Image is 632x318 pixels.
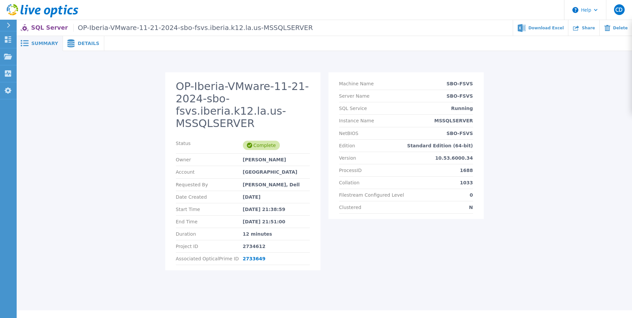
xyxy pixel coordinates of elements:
[176,244,243,249] p: Project ID
[446,93,473,99] p: SBO-FSVS
[615,7,623,12] span: CD
[243,244,310,249] div: 2734612
[243,219,310,224] div: [DATE] 21:51:00
[176,182,243,187] p: Requested By
[339,131,358,136] p: NetBIOS
[243,256,266,261] a: 2733649
[176,141,243,150] p: Status
[176,219,243,224] p: End Time
[339,205,361,210] p: Clustered
[339,93,370,99] p: Server Name
[451,106,473,111] p: Running
[528,26,564,30] span: Download Excel
[407,143,473,148] p: Standard Edition (64-bit)
[243,194,310,200] div: [DATE]
[243,207,310,212] div: [DATE] 21:38:59
[446,131,473,136] p: SBO-FSVS
[339,143,355,148] p: Edition
[582,26,595,30] span: Share
[470,192,473,198] p: 0
[243,182,310,187] div: [PERSON_NAME], Dell
[31,24,313,32] p: SQL Server
[73,24,313,32] span: OP-Iberia-VMware-11-21-2024-sbo-fsvs.iberia.k12.la.us-MSSQLSERVER
[176,80,310,129] h2: OP-Iberia-VMware-11-21-2024-sbo-fsvs.iberia.k12.la.us-MSSQLSERVER
[339,155,356,161] p: Version
[469,205,473,210] p: N
[243,157,310,162] div: [PERSON_NAME]
[435,155,473,161] p: 10.53.6000.34
[243,141,280,150] div: Complete
[243,231,310,237] div: 12 minutes
[243,169,310,175] div: [GEOGRAPHIC_DATA]
[176,157,243,162] p: Owner
[78,41,99,46] span: Details
[460,180,473,185] p: 1033
[613,26,628,30] span: Delete
[176,169,243,175] p: Account
[339,192,404,198] p: Filestream Configured Level
[176,207,243,212] p: Start Time
[339,81,374,86] p: Machine Name
[434,118,473,123] p: MSSQLSERVER
[339,118,374,123] p: Instance Name
[176,231,243,237] p: Duration
[460,168,473,173] p: 1688
[176,194,243,200] p: Date Created
[339,168,362,173] p: ProcessID
[446,81,473,86] p: SBO-FSVS
[176,256,243,261] p: Associated OpticalPrime ID
[339,106,367,111] p: SQL Service
[339,180,360,185] p: Collation
[31,41,58,46] span: Summary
